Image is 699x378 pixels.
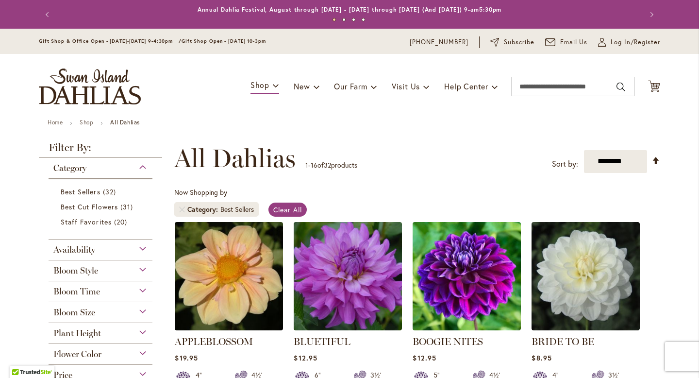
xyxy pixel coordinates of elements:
a: [PHONE_NUMBER] [410,37,468,47]
span: Clear All [273,205,302,214]
span: New [294,81,310,91]
span: 20 [114,217,130,227]
a: APPLEBLOSSOM [175,323,283,332]
a: Bluetiful [294,323,402,332]
span: Our Farm [334,81,367,91]
span: Plant Height [53,328,101,339]
a: BRIDE TO BE [532,323,640,332]
span: Category [187,205,220,214]
span: All Dahlias [174,144,296,173]
span: Staff Favorites [61,217,112,226]
strong: All Dahlias [110,119,140,126]
span: Shop [250,80,269,90]
a: BOOGIE NITES [413,336,483,347]
span: Visit Us [392,81,420,91]
a: Log In/Register [598,37,660,47]
button: 1 of 4 [333,18,336,21]
img: Bluetiful [294,222,402,330]
a: Email Us [545,37,588,47]
button: 2 of 4 [342,18,346,21]
span: Now Shopping by [174,188,227,197]
button: Next [641,5,660,24]
img: BRIDE TO BE [532,222,640,330]
span: Best Cut Flowers [61,202,118,211]
span: 1 [305,160,308,170]
span: Flower Color [53,349,101,360]
button: Previous [39,5,58,24]
span: Availability [53,244,95,255]
label: Sort by: [552,155,578,173]
a: store logo [39,69,141,104]
span: Category [53,163,86,173]
button: 3 of 4 [352,18,355,21]
span: 32 [324,160,331,170]
span: 16 [311,160,317,170]
span: Gift Shop & Office Open - [DATE]-[DATE] 9-4:30pm / [39,38,182,44]
a: Home [48,119,63,126]
p: - of products [305,157,357,173]
a: Best Sellers [61,187,143,197]
img: APPLEBLOSSOM [175,222,283,330]
span: Log In/Register [611,37,660,47]
strong: Filter By: [39,142,162,158]
span: 32 [103,187,118,197]
a: Subscribe [490,37,534,47]
span: Email Us [560,37,588,47]
a: Shop [80,119,93,126]
span: $12.95 [294,353,317,362]
span: $12.95 [413,353,436,362]
button: 4 of 4 [362,18,365,21]
div: Best Sellers [220,205,254,214]
a: Clear All [268,203,307,217]
a: BRIDE TO BE [532,336,594,347]
a: Annual Dahlia Festival, August through [DATE] - [DATE] through [DATE] (And [DATE]) 9-am5:30pm [198,6,502,13]
span: Best Sellers [61,187,100,196]
span: Gift Shop Open - [DATE] 10-3pm [182,38,266,44]
span: Bloom Size [53,307,95,318]
a: BOOGIE NITES [413,323,521,332]
a: Staff Favorites [61,217,143,227]
span: $8.95 [532,353,551,362]
a: Best Cut Flowers [61,202,143,212]
span: Subscribe [504,37,534,47]
span: Bloom Time [53,286,100,297]
span: 31 [120,202,135,212]
a: Remove Category Best Sellers [179,206,185,212]
a: APPLEBLOSSOM [175,336,253,347]
img: BOOGIE NITES [413,222,521,330]
span: Bloom Style [53,265,98,276]
span: Help Center [444,81,488,91]
a: BLUETIFUL [294,336,350,347]
span: $19.95 [175,353,198,362]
